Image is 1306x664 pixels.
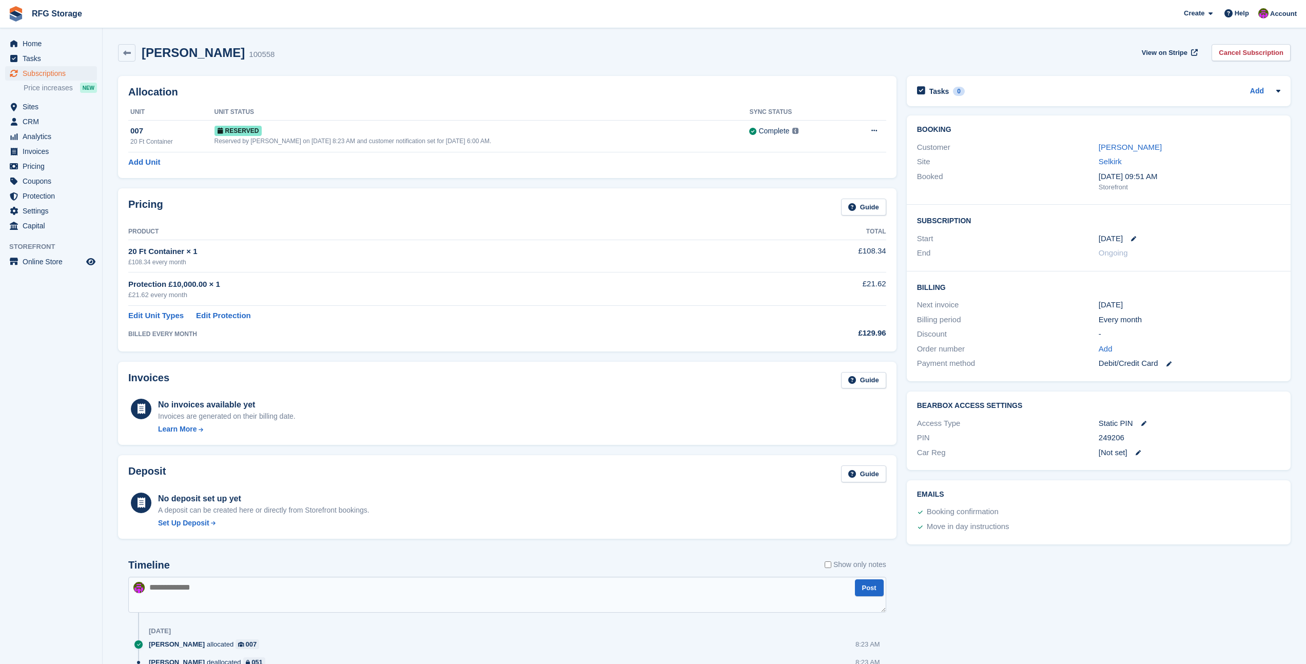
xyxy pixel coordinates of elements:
div: Site [917,156,1099,168]
div: Reserved by [PERSON_NAME] on [DATE] 8:23 AM and customer notification set for [DATE] 6:00 AM. [215,136,750,146]
div: Static PIN [1099,418,1280,429]
span: Help [1235,8,1249,18]
div: £108.34 every month [128,258,746,267]
a: menu [5,66,97,81]
div: Payment method [917,358,1099,369]
h2: Allocation [128,86,886,98]
h2: Billing [917,282,1280,292]
div: NEW [80,83,97,93]
div: Complete [758,126,789,136]
span: Storefront [9,242,102,252]
th: Unit Status [215,104,750,121]
img: Laura Lawson [1258,8,1269,18]
span: Reserved [215,126,262,136]
div: Invoices are generated on their billing date. [158,411,296,422]
span: Capital [23,219,84,233]
a: Guide [841,199,886,216]
td: £21.62 [746,272,886,306]
div: Booked [917,171,1099,192]
a: Guide [841,465,886,482]
div: Set Up Deposit [158,518,209,529]
td: £108.34 [746,240,886,272]
div: allocated [149,639,264,649]
div: 249206 [1099,432,1280,444]
div: 007 [130,125,215,137]
th: Sync Status [749,104,844,121]
div: Start [917,233,1099,245]
div: 0 [953,87,965,96]
div: Discount [917,328,1099,340]
span: Invoices [23,144,84,159]
div: Move in day instructions [927,521,1009,533]
div: Learn More [158,424,197,435]
div: 007 [246,639,257,649]
img: Laura Lawson [133,582,145,593]
span: Analytics [23,129,84,144]
time: 2025-08-19 23:00:00 UTC [1099,233,1123,245]
label: Show only notes [825,559,886,570]
h2: [PERSON_NAME] [142,46,245,60]
a: Add [1099,343,1113,355]
img: icon-info-grey-7440780725fd019a000dd9b08b2336e03edf1995a4989e88bcd33f0948082b44.svg [792,128,798,134]
div: Access Type [917,418,1099,429]
div: Car Reg [917,447,1099,459]
a: RFG Storage [28,5,86,22]
button: Post [855,579,884,596]
div: End [917,247,1099,259]
div: Booking confirmation [927,506,999,518]
h2: Subscription [917,215,1280,225]
div: Customer [917,142,1099,153]
a: Selkirk [1099,157,1122,166]
div: PIN [917,432,1099,444]
a: menu [5,174,97,188]
a: 007 [236,639,259,649]
h2: Tasks [929,87,949,96]
div: Protection £10,000.00 × 1 [128,279,746,290]
a: menu [5,219,97,233]
a: Preview store [85,256,97,268]
span: CRM [23,114,84,129]
a: menu [5,204,97,218]
div: No deposit set up yet [158,493,369,505]
div: £21.62 every month [128,290,746,300]
a: menu [5,159,97,173]
h2: Emails [917,491,1280,499]
a: Add [1250,86,1264,97]
a: Price increases NEW [24,82,97,93]
h2: Pricing [128,199,163,216]
a: menu [5,255,97,269]
div: 100558 [249,49,275,61]
a: Edit Unit Types [128,310,184,322]
div: 20 Ft Container × 1 [128,246,746,258]
h2: Booking [917,126,1280,134]
a: menu [5,129,97,144]
span: Price increases [24,83,73,93]
div: - [1099,328,1280,340]
span: Tasks [23,51,84,66]
div: 20 Ft Container [130,137,215,146]
a: menu [5,189,97,203]
span: Account [1270,9,1297,19]
a: menu [5,100,97,114]
span: View on Stripe [1142,48,1187,58]
h2: Invoices [128,372,169,389]
a: [PERSON_NAME] [1099,143,1162,151]
a: Guide [841,372,886,389]
span: Settings [23,204,84,218]
a: menu [5,144,97,159]
th: Product [128,224,746,240]
span: Online Store [23,255,84,269]
a: menu [5,51,97,66]
h2: BearBox Access Settings [917,402,1280,410]
div: [DATE] [149,627,171,635]
span: Home [23,36,84,51]
a: menu [5,36,97,51]
div: No invoices available yet [158,399,296,411]
div: 8:23 AM [855,639,880,649]
a: Learn More [158,424,296,435]
span: Sites [23,100,84,114]
a: View on Stripe [1138,44,1200,61]
a: menu [5,114,97,129]
span: Create [1184,8,1204,18]
h2: Timeline [128,559,170,571]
